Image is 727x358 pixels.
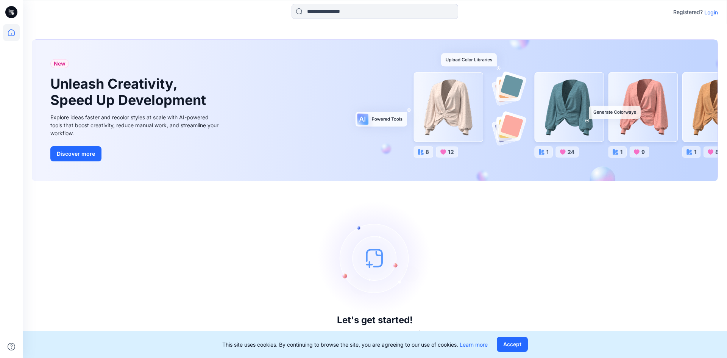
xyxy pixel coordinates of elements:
span: New [54,59,66,68]
h1: Unleash Creativity, Speed Up Development [50,76,209,108]
img: empty-state-image.svg [318,201,432,315]
p: Login [704,8,718,16]
p: Click New to add a style or create a folder. [313,328,437,338]
a: Learn more [460,341,488,348]
h3: Let's get started! [337,315,413,325]
p: Registered? [673,8,703,17]
p: This site uses cookies. By continuing to browse the site, you are agreeing to our use of cookies. [222,341,488,349]
a: Discover more [50,146,221,161]
button: Accept [497,337,528,352]
button: Discover more [50,146,101,161]
div: Explore ideas faster and recolor styles at scale with AI-powered tools that boost creativity, red... [50,113,221,137]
